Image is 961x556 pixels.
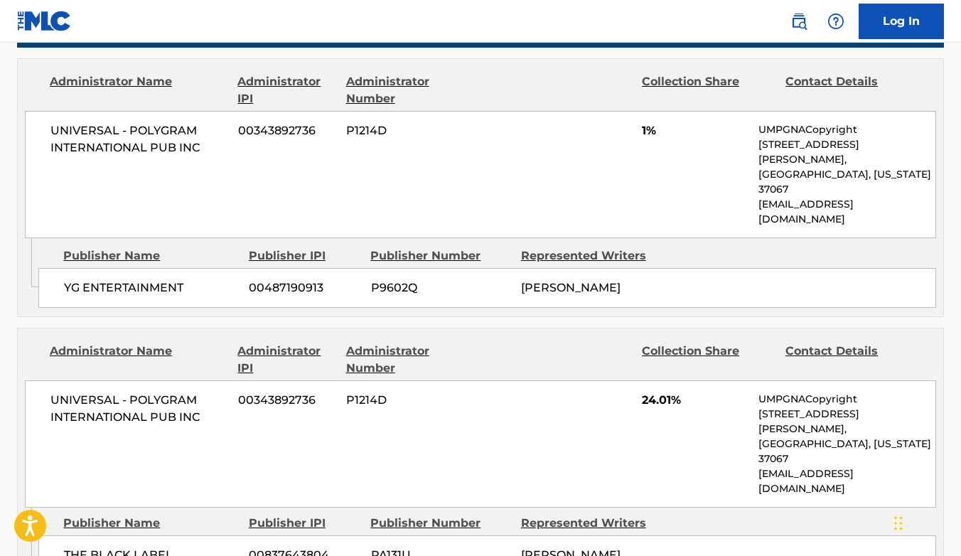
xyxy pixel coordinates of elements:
div: Collection Share [642,343,775,377]
div: Administrator IPI [237,73,335,107]
span: 00343892736 [238,392,335,409]
span: 00487190913 [249,279,360,296]
span: 00343892736 [238,122,335,139]
span: YG ENTERTAINMENT [64,279,238,296]
div: Publisher Number [370,515,510,532]
span: P9602Q [371,279,510,296]
span: UNIVERSAL - POLYGRAM INTERNATIONAL PUB INC [50,392,227,426]
div: Administrator Name [50,73,227,107]
div: Collection Share [642,73,775,107]
p: [EMAIL_ADDRESS][DOMAIN_NAME] [758,197,935,227]
span: UNIVERSAL - POLYGRAM INTERNATIONAL PUB INC [50,122,227,156]
div: Represented Writers [521,247,660,264]
p: [EMAIL_ADDRESS][DOMAIN_NAME] [758,466,935,496]
a: Log In [859,4,944,39]
p: [STREET_ADDRESS][PERSON_NAME], [758,407,935,437]
div: Administrator Number [346,73,479,107]
div: Administrator IPI [237,343,335,377]
p: [GEOGRAPHIC_DATA], [US_STATE] 37067 [758,167,935,197]
span: P1214D [346,122,479,139]
div: Administrator Number [346,343,479,377]
div: Administrator Name [50,343,227,377]
div: Represented Writers [521,515,660,532]
div: Drag [894,502,903,545]
p: UMPGNACopyright [758,392,935,407]
iframe: Chat Widget [890,488,961,556]
div: Publisher IPI [249,515,360,532]
p: [GEOGRAPHIC_DATA], [US_STATE] 37067 [758,437,935,466]
div: Publisher Name [63,515,238,532]
p: [STREET_ADDRESS][PERSON_NAME], [758,137,935,167]
img: help [827,13,844,30]
div: Publisher Name [63,247,238,264]
img: search [790,13,807,30]
span: 24.01% [642,392,748,409]
span: P1214D [346,392,479,409]
div: Help [822,7,850,36]
div: Contact Details [785,73,918,107]
div: Publisher IPI [249,247,360,264]
span: 1% [642,122,748,139]
div: Publisher Number [370,247,510,264]
div: Contact Details [785,343,918,377]
p: UMPGNACopyright [758,122,935,137]
img: MLC Logo [17,11,72,31]
span: [PERSON_NAME] [521,281,621,294]
a: Public Search [785,7,813,36]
